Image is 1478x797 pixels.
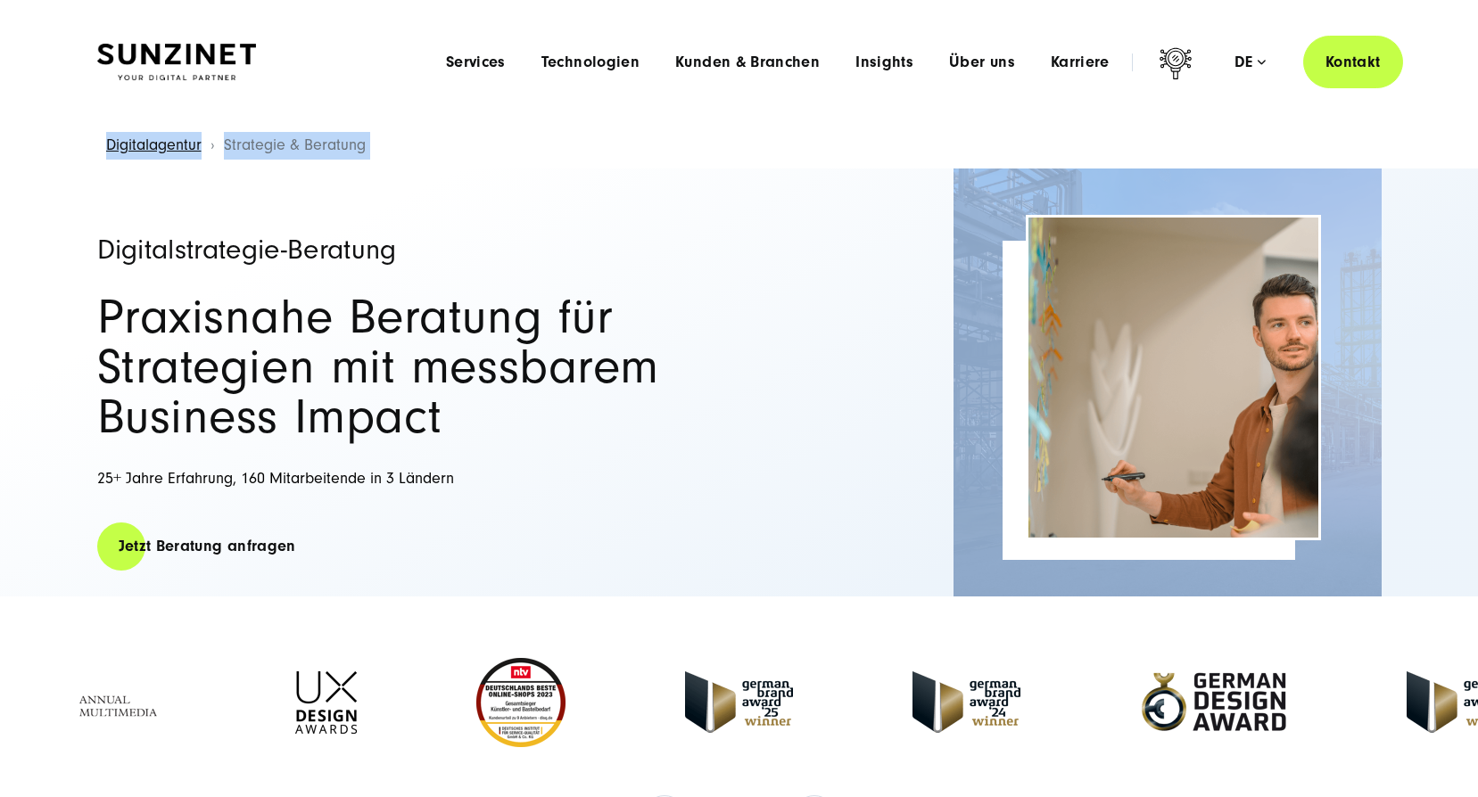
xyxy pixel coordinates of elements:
[954,168,1382,596] img: Full-Service Digitalagentur SUNZINET - Strategieberatung_2
[541,53,640,71] a: Technologien
[446,53,506,71] a: Services
[295,671,357,734] img: UX-Design-Awards - fullservice digital agentur SUNZINET
[675,53,820,71] a: Kunden & Branchen
[949,53,1015,71] a: Über uns
[97,521,318,571] a: Jetzt Beratung anfragen
[97,235,722,264] h1: Digitalstrategie-Beratung
[1234,53,1266,71] div: de
[855,53,913,71] a: Insights
[106,136,202,154] a: Digitalagentur
[685,671,793,733] img: German Brand Award winner 2025 - Full Service Digital Agentur SUNZINET
[97,469,454,488] span: 25+ Jahre Erfahrung, 160 Mitarbeitende in 3 Ländern
[224,136,366,154] span: Strategie & Beratung
[66,671,176,734] img: Full Service Digitalagentur - Annual Multimedia Awards
[1140,671,1287,733] img: German-Design-Award - fullservice digital agentur SUNZINET
[912,671,1020,733] img: German-Brand-Award - fullservice digital agentur SUNZINET
[476,658,566,747] img: Deutschlands beste Online Shops 2023 - boesner - Kunde - SUNZINET
[1051,53,1110,71] a: Karriere
[1028,218,1318,538] img: Full-Service Digitalagentur SUNZINET - Strategieberatung
[97,292,722,442] h2: Praxisnahe Beratung für Strategien mit messbarem Business Impact
[1303,36,1403,88] a: Kontakt
[97,44,256,81] img: SUNZINET Full Service Digital Agentur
